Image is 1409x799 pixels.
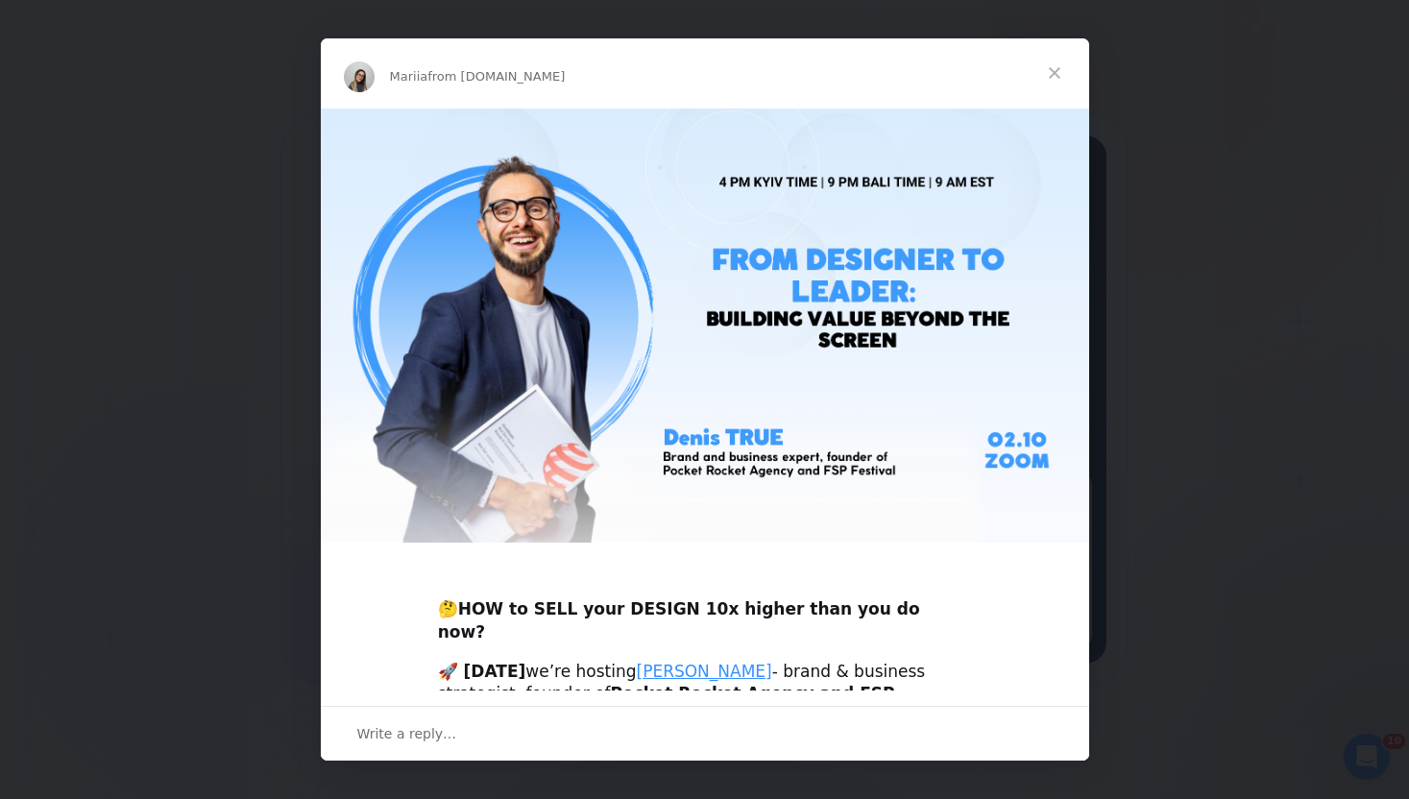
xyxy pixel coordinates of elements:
span: Write a reply… [357,721,457,746]
b: HOW to SELL your DESIGN 10x higher than you do now? [438,599,920,642]
span: Close [1020,38,1089,108]
div: Open conversation and reply [321,706,1089,761]
a: [PERSON_NAME] [637,662,772,681]
div: we’re hosting - brand & business strategist, founder of [438,661,972,729]
div: 🤔 [438,575,972,643]
b: 🚀 [DATE] [438,662,526,681]
span: from [DOMAIN_NAME] [427,69,565,84]
b: Pocket Rocket Agency and FSP Festival. [438,684,895,726]
img: Profile image for Mariia [344,61,375,92]
span: Mariia [390,69,428,84]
